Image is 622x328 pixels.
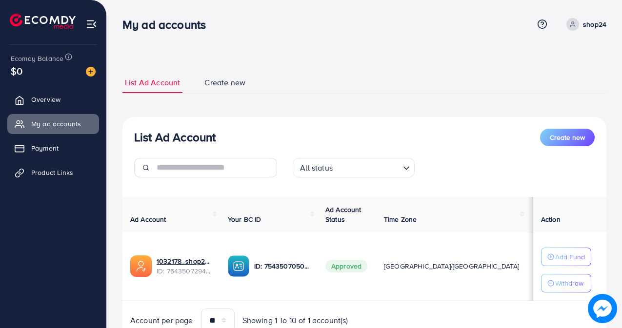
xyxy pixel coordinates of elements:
[228,214,261,224] span: Your BC ID
[130,315,193,326] span: Account per page
[541,248,591,266] button: Add Fund
[10,14,76,29] img: logo
[7,90,99,109] a: Overview
[31,95,60,104] span: Overview
[325,260,367,272] span: Approved
[550,133,585,142] span: Create new
[293,158,415,177] div: Search for option
[555,277,583,289] p: Withdraw
[204,77,245,88] span: Create new
[125,77,180,88] span: List Ad Account
[11,64,22,78] span: $0
[7,114,99,134] a: My ad accounts
[134,130,216,144] h3: List Ad Account
[7,163,99,182] a: Product Links
[336,159,399,175] input: Search for option
[228,255,249,277] img: ic-ba-acc.ded83a64.svg
[540,129,595,146] button: Create new
[86,19,97,30] img: menu
[157,256,212,266] a: 1032178_shop24now_1756359704652
[31,168,73,177] span: Product Links
[31,119,81,129] span: My ad accounts
[31,143,59,153] span: Payment
[86,67,96,77] img: image
[130,255,152,277] img: ic-ads-acc.e4c84228.svg
[555,251,585,263] p: Add Fund
[242,315,348,326] span: Showing 1 To 10 of 1 account(s)
[157,256,212,276] div: <span class='underline'>1032178_shop24now_1756359704652</span></br>7543507294777589776
[583,19,606,30] p: shop24
[122,18,214,32] h3: My ad accounts
[541,274,591,292] button: Withdraw
[562,18,606,31] a: shop24
[130,214,166,224] span: Ad Account
[7,138,99,158] a: Payment
[325,205,361,224] span: Ad Account Status
[384,214,417,224] span: Time Zone
[298,161,335,175] span: All status
[541,214,561,224] span: Action
[588,294,617,323] img: image
[384,261,520,271] span: [GEOGRAPHIC_DATA]/[GEOGRAPHIC_DATA]
[157,266,212,276] span: ID: 7543507294777589776
[11,54,63,63] span: Ecomdy Balance
[254,260,310,272] p: ID: 7543507050098327553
